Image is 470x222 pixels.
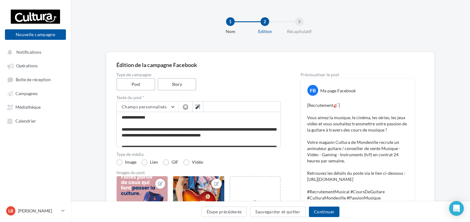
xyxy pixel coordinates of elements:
[307,102,408,207] p: [Recrutement🎸] Vous aimez la musique, le cinéma, les séries, les jeux vidéo et vous souhaitez tra...
[141,159,158,165] label: Lien
[4,46,65,57] button: Notifications
[5,29,66,40] button: Nouvelle campagne
[301,73,415,77] div: Prévisualiser le post
[116,170,281,175] div: Images du post
[116,152,281,157] label: Type de média
[5,205,66,217] a: LB [PERSON_NAME]
[449,201,464,216] div: Open Intercom Messenger
[4,88,67,99] a: Campagnes
[116,78,155,90] label: Post
[4,101,67,112] a: Médiathèque
[183,159,203,165] label: Vidéo
[122,104,167,109] span: Champs personnalisés
[116,62,424,68] div: Édition de la campagne Facebook
[16,63,38,69] span: Opérations
[4,115,67,126] a: Calendrier
[163,159,178,165] label: GIF
[15,91,38,96] span: Campagnes
[245,28,285,35] div: Edition
[116,73,281,77] label: Type de campagne
[320,88,356,94] div: Ma page Facebook
[16,49,41,55] span: Notifications
[211,28,250,35] div: Nom
[226,17,235,26] div: 1
[4,60,67,71] a: Opérations
[309,207,339,217] button: Continuer
[15,118,36,124] span: Calendrier
[117,102,178,112] button: Champs personnalisés
[15,105,41,110] span: Médiathèque
[280,28,319,35] div: Récapitulatif
[307,85,318,96] div: FB
[261,17,269,26] div: 2
[116,95,281,100] label: Texte du post *
[158,78,197,90] label: Story
[18,208,59,214] p: [PERSON_NAME]
[4,74,67,85] a: Boîte de réception
[8,208,13,214] span: LB
[201,207,247,217] button: Étape précédente
[16,77,51,82] span: Boîte de réception
[116,159,136,165] label: Image
[250,207,306,217] button: Sauvegarder et quitter
[295,17,304,26] div: 3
